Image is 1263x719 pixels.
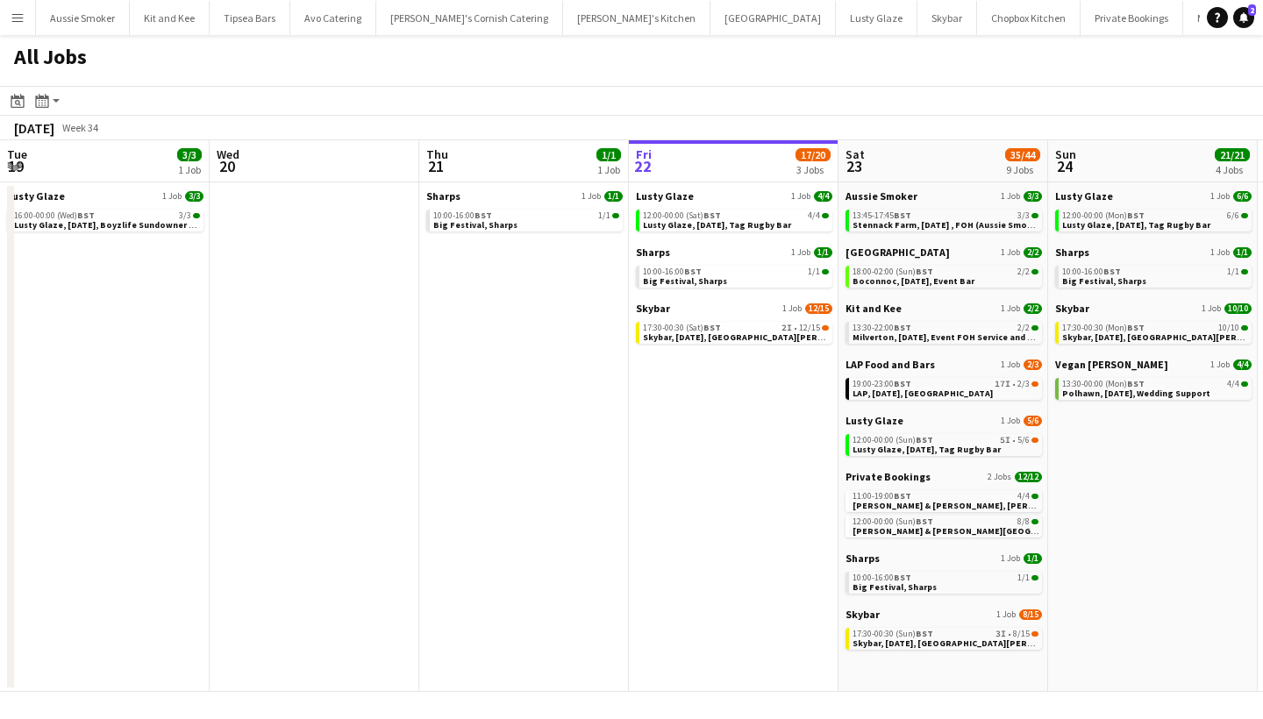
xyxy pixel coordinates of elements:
span: Sharps [1055,246,1089,259]
span: Big Festival, Sharps [1062,275,1146,287]
span: 10:00-16:00 [1062,267,1121,276]
a: Skybar1 Job8/15 [846,608,1042,621]
span: Connie & Isaac, Harlyn Bay, 23rd August [853,525,1124,537]
a: Sharps1 Job1/1 [846,552,1042,565]
a: 13:45-17:45BST3/3Stennack Farm, [DATE] , FOH (Aussie Smoker) [853,210,1038,230]
span: Skybar, 22nd August, St Agnes [643,331,867,343]
span: BST [894,490,911,502]
span: Skybar [636,302,670,315]
span: 1/1 [1024,553,1042,564]
a: 12:00-00:00 (Sun)BST8/8[PERSON_NAME] & [PERSON_NAME][GEOGRAPHIC_DATA], [DATE] [853,516,1038,536]
span: 3/3 [185,191,203,202]
span: 1 Job [1001,303,1020,314]
span: Week 34 [58,121,102,134]
span: 12:00-00:00 (Sun) [853,517,933,526]
span: 24 [1052,156,1076,176]
div: 1 Job [597,163,620,176]
span: BST [475,210,492,221]
div: [DATE] [14,119,54,137]
span: 3/3 [1017,211,1030,220]
span: Martin & Tom, Newton Abbott, 23rd August [853,500,1110,511]
a: Vegan [PERSON_NAME]1 Job4/4 [1055,358,1252,371]
div: • [853,436,1038,445]
span: Thu [426,146,448,162]
span: Kit and Kee [846,302,902,315]
a: [GEOGRAPHIC_DATA]1 Job2/2 [846,246,1042,259]
span: 4/4 [822,213,829,218]
a: 16:00-00:00 (Wed)BST3/3Lusty Glaze, [DATE], Boyzlife Sundowner Gig [14,210,200,230]
span: Private Bookings [846,470,931,483]
span: BST [916,628,933,639]
span: 4/4 [1017,492,1030,501]
span: 17/20 [796,148,831,161]
span: LAP Food and Bars [846,358,935,371]
span: Boconnoc, 23rd August, Event Bar [853,275,974,287]
span: 1 Job [996,609,1016,620]
span: Lusty Glaze, 23rd August, Tag Rugby Bar [853,444,1001,455]
a: LAP Food and Bars1 Job2/3 [846,358,1042,371]
span: 10:00-16:00 [433,211,492,220]
a: 18:00-02:00 (Sun)BST2/2Boconnoc, [DATE], Event Bar [853,266,1038,286]
span: 1 Job [1001,247,1020,258]
span: BST [684,266,702,277]
span: BST [1127,378,1145,389]
div: Skybar1 Job10/1017:30-00:30 (Mon)BST10/10Skybar, [DATE], [GEOGRAPHIC_DATA][PERSON_NAME] [1055,302,1252,358]
span: BST [703,210,721,221]
div: Kit and Kee1 Job2/213:30-22:00BST2/2Milverton, [DATE], Event FOH Service and FOH (Kit and Kee) [846,302,1042,358]
span: 1/1 [1227,267,1239,276]
span: 23 [843,156,865,176]
button: Skybar [917,1,977,35]
span: 3/3 [1031,213,1038,218]
span: 4/4 [808,211,820,220]
a: 17:30-00:30 (Mon)BST10/10Skybar, [DATE], [GEOGRAPHIC_DATA][PERSON_NAME] [1062,322,1248,342]
span: 4/4 [1227,380,1239,388]
span: 5/6 [1024,416,1042,426]
a: Private Bookings2 Jobs12/12 [846,470,1042,483]
span: 2 [1248,4,1256,16]
span: 3/3 [193,213,200,218]
span: Aussie Smoker [846,189,917,203]
span: 3I [995,630,1006,638]
span: Skybar [1055,302,1089,315]
div: Private Bookings2 Jobs12/1211:00-19:00BST4/4[PERSON_NAME] & [PERSON_NAME], [PERSON_NAME], [DATE]1... [846,470,1042,552]
span: 2/3 [1031,381,1038,387]
a: Sharps1 Job1/1 [1055,246,1252,259]
span: 17:30-00:30 (Sun) [853,630,933,638]
span: 2 Jobs [988,472,1011,482]
span: Sharps [636,246,670,259]
span: 17:30-00:30 (Sat) [643,324,721,332]
span: 16:00-00:00 (Wed) [14,211,95,220]
div: Sharps1 Job1/110:00-16:00BST1/1Big Festival, Sharps [426,189,623,235]
button: [PERSON_NAME]'s Cornish Catering [376,1,563,35]
span: 12:00-00:00 (Sun) [853,436,933,445]
span: Lusty Glaze [846,414,903,427]
span: 20 [214,156,239,176]
button: Lusty Glaze [836,1,917,35]
span: 12/15 [799,324,820,332]
span: Sharps [846,552,880,565]
span: 4/4 [1241,381,1248,387]
span: 8/15 [1013,630,1030,638]
span: 22 [633,156,652,176]
button: Private Bookings [1081,1,1183,35]
span: Tue [7,146,27,162]
a: 11:00-19:00BST4/4[PERSON_NAME] & [PERSON_NAME], [PERSON_NAME], [DATE] [853,490,1038,510]
div: • [853,380,1038,388]
span: 6/6 [1227,211,1239,220]
div: Lusty Glaze1 Job4/412:00-00:00 (Sat)BST4/4Lusty Glaze, [DATE], Tag Rugby Bar [636,189,832,246]
span: 21 [424,156,448,176]
span: BST [77,210,95,221]
a: Skybar1 Job10/10 [1055,302,1252,315]
span: 2/2 [1031,325,1038,331]
div: Lusty Glaze1 Job6/612:00-00:00 (Mon)BST6/6Lusty Glaze, [DATE], Tag Rugby Bar [1055,189,1252,246]
a: 10:00-16:00BST1/1Big Festival, Sharps [1062,266,1248,286]
span: 1 Job [162,191,182,202]
span: 12/15 [822,325,829,331]
a: Sharps1 Job1/1 [426,189,623,203]
span: 1/1 [822,269,829,274]
span: 19:00-23:00 [853,380,911,388]
span: 2/3 [1024,359,1042,370]
span: 1 Job [791,247,810,258]
span: 1/1 [598,211,610,220]
span: 5I [1000,436,1010,445]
